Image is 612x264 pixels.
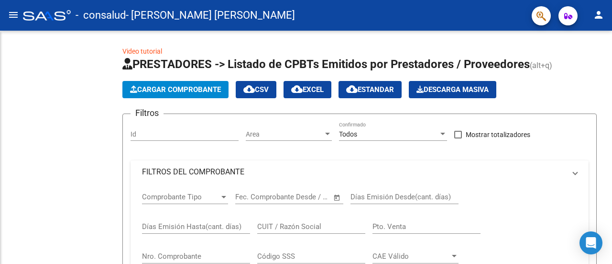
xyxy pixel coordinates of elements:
span: CSV [243,85,269,94]
span: EXCEL [291,85,324,94]
a: Video tutorial [122,47,162,55]
span: (alt+q) [530,61,552,70]
button: EXCEL [284,81,331,98]
span: Mostrar totalizadores [466,129,530,140]
mat-icon: cloud_download [243,83,255,95]
span: Estandar [346,85,394,94]
mat-icon: person [593,9,604,21]
span: Todos [339,130,357,138]
button: CSV [236,81,276,98]
div: Open Intercom Messenger [579,231,602,254]
button: Descarga Masiva [409,81,496,98]
span: Cargar Comprobante [130,85,221,94]
mat-icon: menu [8,9,19,21]
button: Cargar Comprobante [122,81,229,98]
span: - consalud [76,5,126,26]
button: Estandar [339,81,402,98]
mat-expansion-panel-header: FILTROS DEL COMPROBANTE [131,161,589,184]
span: PRESTADORES -> Listado de CPBTs Emitidos por Prestadores / Proveedores [122,57,530,71]
span: Descarga Masiva [416,85,489,94]
input: End date [275,193,321,201]
mat-panel-title: FILTROS DEL COMPROBANTE [142,167,566,177]
span: Area [246,130,323,138]
h3: Filtros [131,106,164,120]
span: - [PERSON_NAME] [PERSON_NAME] [126,5,295,26]
app-download-masive: Descarga masiva de comprobantes (adjuntos) [409,81,496,98]
span: Comprobante Tipo [142,193,219,201]
button: Open calendar [332,192,343,203]
input: Start date [235,193,266,201]
mat-icon: cloud_download [291,83,303,95]
span: CAE Válido [372,252,450,261]
mat-icon: cloud_download [346,83,358,95]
